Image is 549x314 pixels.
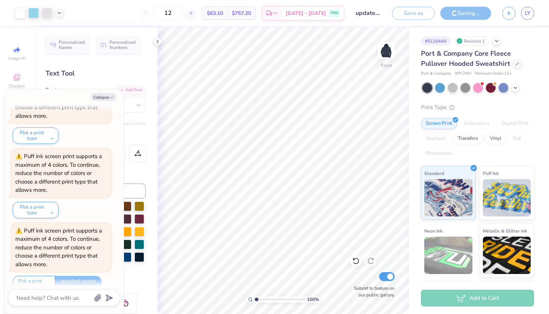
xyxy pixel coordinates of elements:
[424,237,472,274] img: Neon Ink
[421,36,451,46] div: # 511644A
[424,179,472,216] img: Standard
[475,71,512,77] span: Minimum Order: 12 +
[521,7,534,20] a: LY
[13,127,59,144] button: Pick a print type
[421,71,451,77] span: Port & Company
[59,40,85,50] span: Personalized Names
[46,68,146,78] div: Text Tool
[9,83,25,89] span: Designs
[153,6,183,20] input: – –
[15,153,102,194] div: Puff ink screen print supports a maximum of 4 colors. To continue, reduce the number of colors or...
[483,169,499,177] span: Puff Ink
[497,118,533,129] div: Digital Print
[525,9,530,18] span: LY
[46,86,57,95] label: Font
[331,10,338,16] span: FREE
[421,49,511,68] span: Port & Company Core Fleece Pullover Hooded Sweatshirt
[15,227,102,268] div: Puff ink screen print supports a maximum of 4 colors. To continue, reduce the number of colors or...
[508,133,526,144] div: Foil
[455,36,489,46] div: Revision 1
[485,133,506,144] div: Vinyl
[483,179,531,216] img: Puff Ink
[453,133,483,144] div: Transfers
[116,86,146,95] div: Add Font
[421,133,451,144] div: Applique
[13,276,55,292] button: Pick a print type
[91,93,116,101] button: Collapse
[459,118,495,129] div: Embroidery
[207,9,223,17] span: $63.10
[8,55,26,61] span: Image AI
[286,9,326,17] span: [DATE] - [DATE]
[455,71,471,77] span: # PC78H
[13,202,59,218] button: Pick a print type
[15,78,102,120] div: Puff ink screen print supports a maximum of 4 colors. To continue, reduce the number of colors or...
[421,148,457,159] div: Rhinestones
[381,62,392,69] div: Front
[421,103,534,112] div: Print Type
[307,296,319,303] span: 100 %
[483,237,531,274] img: Metallic & Glitter Ink
[109,40,136,50] span: Personalized Numbers
[379,43,394,58] img: Front
[424,227,443,235] span: Neon Ink
[232,9,251,17] span: $757.20
[421,118,457,129] div: Screen Print
[350,6,387,21] input: Untitled Design
[350,285,395,298] label: Submit to feature on our public gallery.
[483,227,527,235] span: Metallic & Glitter Ink
[424,169,444,177] span: Standard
